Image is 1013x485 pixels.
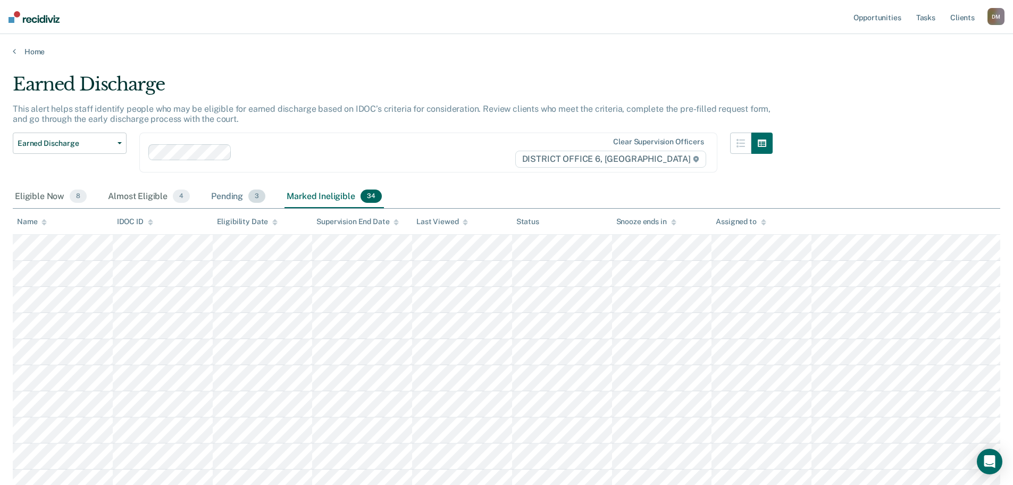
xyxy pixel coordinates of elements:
div: Status [516,217,539,226]
img: Recidiviz [9,11,60,23]
span: 3 [248,190,265,203]
button: Earned Discharge [13,133,127,154]
div: Pending3 [209,185,267,209]
div: Almost Eligible4 [106,185,192,209]
div: Supervision End Date [316,217,399,226]
div: Eligibility Date [217,217,278,226]
p: This alert helps staff identify people who may be eligible for earned discharge based on IDOC’s c... [13,104,771,124]
div: Last Viewed [416,217,468,226]
span: 34 [361,190,382,203]
div: Earned Discharge [13,73,773,104]
div: Clear supervision officers [613,137,704,146]
span: 8 [70,190,87,203]
div: D M [987,8,1004,25]
div: Marked Ineligible34 [284,185,383,209]
div: Name [17,217,47,226]
a: Home [13,47,1000,56]
div: Snooze ends in [616,217,676,226]
span: Earned Discharge [18,139,113,148]
span: 4 [173,190,190,203]
div: Open Intercom Messenger [977,449,1002,474]
span: DISTRICT OFFICE 6, [GEOGRAPHIC_DATA] [515,151,706,168]
div: Eligible Now8 [13,185,89,209]
div: Assigned to [716,217,766,226]
button: DM [987,8,1004,25]
div: IDOC ID [117,217,153,226]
